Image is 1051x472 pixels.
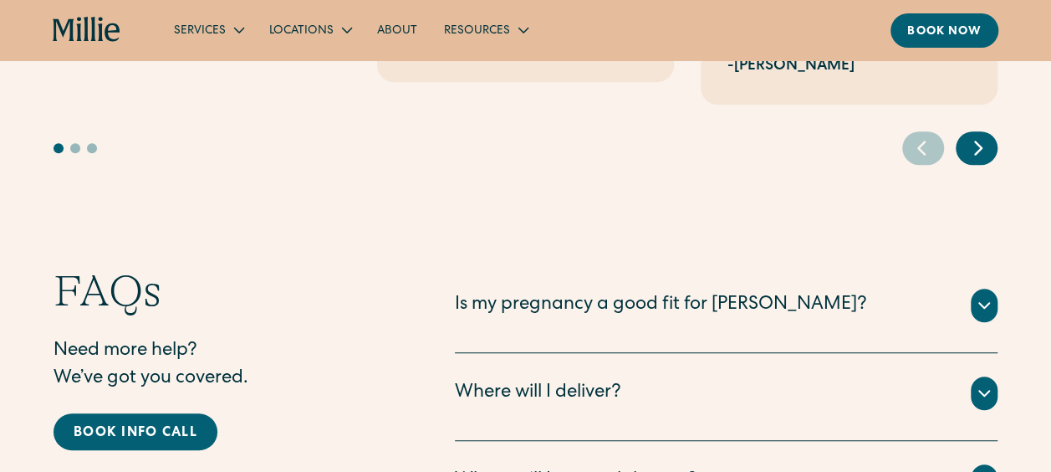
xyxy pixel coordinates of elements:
div: Services [174,23,226,40]
button: Go to slide 3 [87,143,97,153]
button: Go to slide 2 [70,143,80,153]
a: Book info call [54,413,217,450]
div: Next slide [956,131,997,165]
a: Book now [890,13,998,48]
div: Resources [444,23,510,40]
button: Go to slide 1 [54,143,64,153]
div: Resources [431,16,540,44]
div: Is my pregnancy a good fit for [PERSON_NAME]? [455,292,867,320]
div: Book info call [74,423,197,444]
div: -[PERSON_NAME] [727,55,855,78]
div: Services [161,16,256,44]
p: Need more help? We’ve got you covered. [54,338,388,393]
div: Book now [907,23,982,41]
h2: FAQs [54,265,388,317]
div: Locations [269,23,334,40]
div: Locations [256,16,364,44]
div: Where will I deliver? [455,380,621,408]
a: About [364,16,431,44]
a: home [53,17,120,44]
div: Previous slide [902,131,944,165]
